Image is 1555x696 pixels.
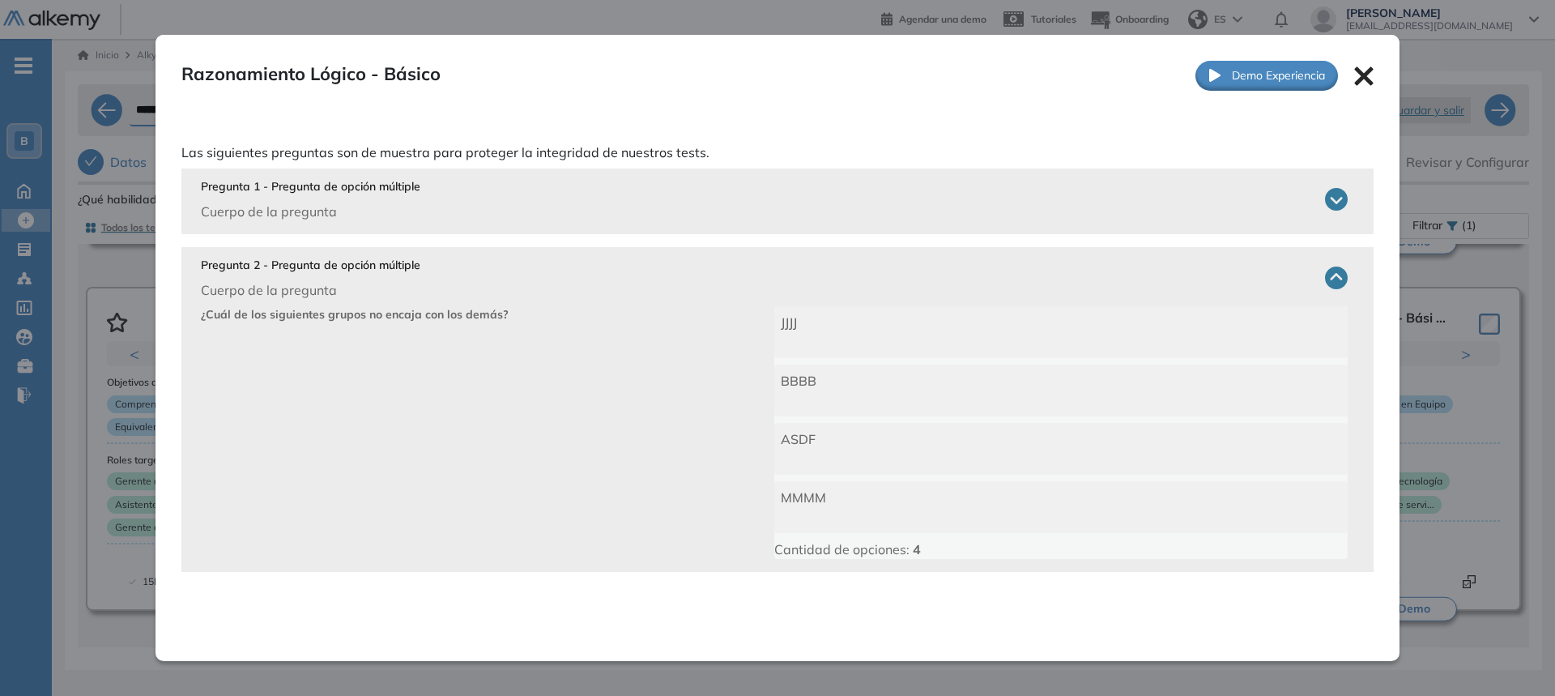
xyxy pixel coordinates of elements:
[774,540,1348,559] p: Cantidad de opciones:
[201,178,420,195] p: Pregunta 1 - Pregunta de opción múltiple
[913,541,921,557] span: 4
[201,202,420,221] p: Cuerpo de la pregunta
[781,489,826,506] span: MMMM
[1232,67,1325,84] span: Demo Experiencia
[781,373,816,389] span: BBBB
[201,280,420,300] p: Cuerpo de la pregunta
[201,257,420,274] p: Pregunta 2 - Pregunta de opción múltiple
[201,307,509,322] b: ¿Cuál de los siguientes grupos no encaja con los demás?
[181,61,441,91] span: Razonamiento Lógico - Básico
[781,431,816,447] span: ASDF
[181,143,1374,162] p: Las siguientes preguntas son de muestra para proteger la integridad de nuestros tests.
[781,314,797,331] span: JJJJ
